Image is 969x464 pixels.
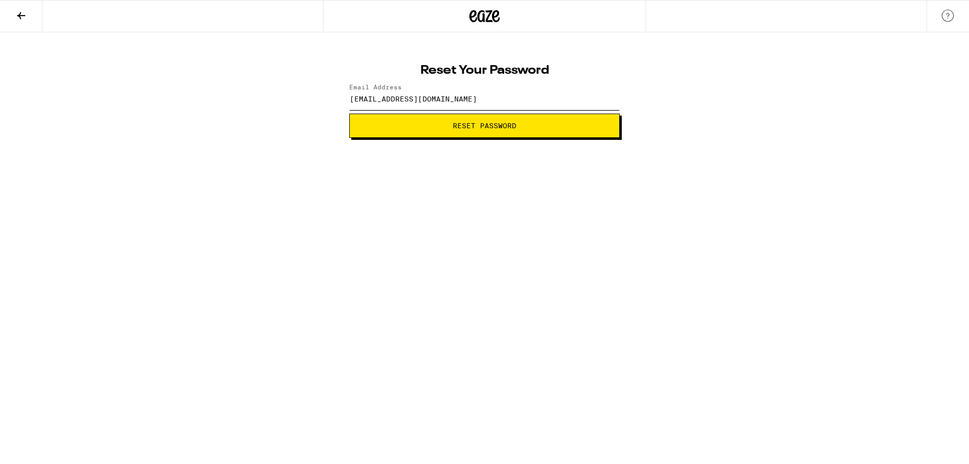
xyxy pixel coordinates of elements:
h1: Reset Your Password [349,65,620,77]
button: Reset Password [349,114,620,138]
span: Hi. Need any help? [6,7,73,15]
input: Email Address [349,87,620,110]
label: Email Address [349,84,402,90]
span: Reset Password [453,122,516,129]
